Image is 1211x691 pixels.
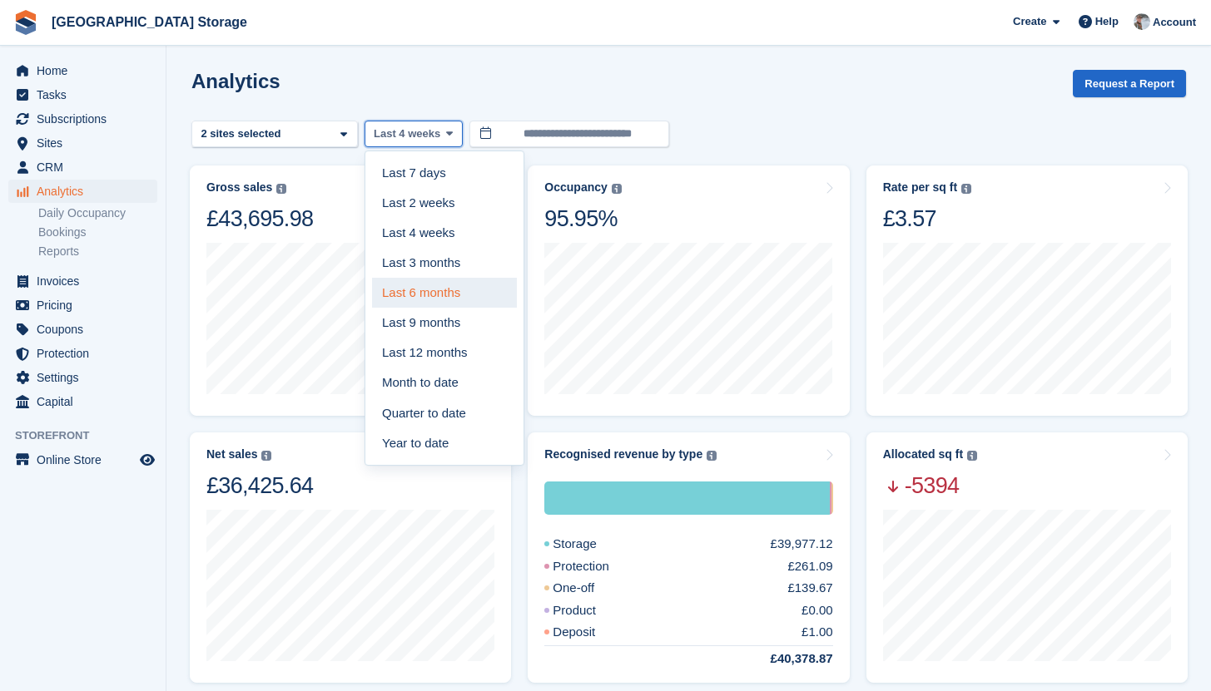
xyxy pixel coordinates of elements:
div: One-off [544,579,634,598]
span: Home [37,59,136,82]
div: Product [544,601,636,620]
div: £139.67 [787,579,832,598]
div: Net sales [206,447,257,461]
div: £0.00 [802,601,833,620]
a: menu [8,83,157,106]
div: Occupancy [544,180,607,195]
img: icon-info-grey-7440780725fd019a000dd9b08b2336e03edf1995a4989e88bcd33f0948082b44.svg [967,451,977,461]
a: menu [8,131,157,155]
div: 2 sites selected [198,126,287,142]
span: CRM [37,155,136,179]
img: icon-info-grey-7440780725fd019a000dd9b08b2336e03edf1995a4989e88bcd33f0948082b44.svg [707,451,717,461]
a: menu [8,294,157,317]
a: menu [8,342,157,365]
div: 95.95% [544,205,621,233]
span: Pricing [37,294,136,317]
a: menu [8,107,157,131]
h2: Analytics [191,70,280,92]
a: menu [8,390,157,413]
span: -5394 [883,471,977,500]
span: Invoices [37,269,136,293]
a: Month to date [372,368,517,398]
span: Subscriptions [37,107,136,131]
span: Last 4 weeks [374,126,440,142]
a: menu [8,269,157,293]
img: icon-info-grey-7440780725fd019a000dd9b08b2336e03edf1995a4989e88bcd33f0948082b44.svg [961,184,971,194]
div: £261.09 [787,557,832,576]
span: Account [1153,14,1196,31]
img: icon-info-grey-7440780725fd019a000dd9b08b2336e03edf1995a4989e88bcd33f0948082b44.svg [276,184,286,194]
img: icon-info-grey-7440780725fd019a000dd9b08b2336e03edf1995a4989e88bcd33f0948082b44.svg [261,451,271,461]
div: Rate per sq ft [883,180,957,195]
a: Last 3 months [372,248,517,278]
a: Last 7 days [372,158,517,188]
div: £3.57 [883,205,971,233]
div: £40,378.87 [731,649,833,669]
a: Reports [38,244,157,259]
span: Protection [37,342,136,365]
span: Analytics [37,180,136,203]
div: Recognised revenue by type [544,447,702,461]
span: Sites [37,131,136,155]
span: Coupons [37,318,136,341]
a: Last 9 months [372,308,517,338]
div: £36,425.64 [206,471,313,500]
span: Settings [37,366,136,389]
a: Last 2 weeks [372,188,517,218]
button: Request a Report [1073,70,1186,97]
div: £1.00 [802,623,833,642]
span: Create [1013,13,1046,30]
img: Will Strivens [1134,13,1150,30]
a: menu [8,448,157,471]
div: £39,977.12 [771,535,833,554]
div: £43,695.98 [206,205,313,233]
a: Last 6 months [372,278,517,308]
div: Protection [830,481,831,515]
a: Last 12 months [372,338,517,368]
a: menu [8,366,157,389]
div: Deposit [544,623,635,642]
a: menu [8,318,157,341]
a: Quarter to date [372,398,517,428]
span: Tasks [37,83,136,106]
span: Help [1095,13,1119,30]
a: [GEOGRAPHIC_DATA] Storage [45,8,254,36]
a: Bookings [38,225,157,240]
span: Storefront [15,427,166,444]
a: menu [8,59,157,82]
a: menu [8,180,157,203]
div: Storage [544,481,830,515]
img: stora-icon-8386f47178a22dfd0bd8f6a31ec36ba5ce8667c1dd55bd0f319d3a0aa187defe.svg [13,10,38,35]
img: icon-info-grey-7440780725fd019a000dd9b08b2336e03edf1995a4989e88bcd33f0948082b44.svg [612,184,622,194]
a: Year to date [372,428,517,458]
span: Online Store [37,448,136,471]
div: One-off [831,481,832,515]
div: Storage [544,535,637,554]
div: Protection [544,557,649,576]
a: menu [8,155,157,179]
a: Daily Occupancy [38,205,157,221]
button: Last 4 weeks [365,121,463,148]
div: Gross sales [206,180,272,195]
div: Allocated sq ft [883,447,963,461]
span: Capital [37,390,136,413]
a: Last 4 weeks [372,218,517,248]
a: Preview store [137,450,157,470]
